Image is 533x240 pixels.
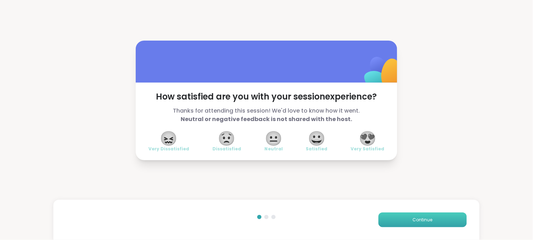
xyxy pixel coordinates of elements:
[160,132,178,145] span: 😖
[148,91,385,102] span: How satisfied are you with your session experience?
[308,132,326,145] span: 😀
[264,146,283,152] span: Neutral
[413,217,433,223] span: Continue
[218,132,236,145] span: 😟
[359,132,377,145] span: 😍
[212,146,241,152] span: Dissatisfied
[379,212,467,227] button: Continue
[306,146,328,152] span: Satisfied
[351,146,385,152] span: Very Satisfied
[181,115,352,123] b: Neutral or negative feedback is not shared with the host.
[148,146,189,152] span: Very Dissatisfied
[148,107,385,124] span: Thanks for attending this session! We'd love to know how it went.
[265,132,282,145] span: 😐
[348,38,418,109] img: ShareWell Logomark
